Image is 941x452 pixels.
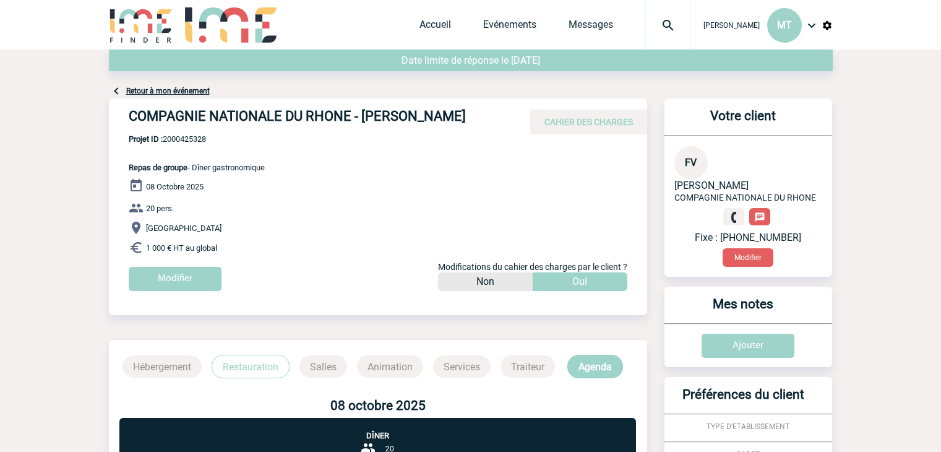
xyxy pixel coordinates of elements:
[419,19,451,36] a: Accueil
[669,387,817,414] h3: Préférences du client
[777,19,792,31] span: MT
[567,355,623,378] p: Agenda
[146,224,221,233] span: [GEOGRAPHIC_DATA]
[438,262,627,272] span: Modifications du cahier des charges par le client ?
[126,87,210,95] a: Retour à mon événement
[702,334,794,358] input: Ajouter
[501,355,555,378] p: Traiteur
[129,163,265,172] span: - Dîner gastronomique
[330,398,426,413] b: 08 octobre 2025
[674,232,822,243] p: Fixe : [PHONE_NUMBER]
[146,243,217,253] span: 1 000 € HT au global
[109,7,173,43] img: IME-Finder
[146,204,174,213] span: 20 pers.
[129,134,163,144] b: Projet ID :
[476,272,494,291] p: Non
[669,297,817,323] h3: Mes notes
[129,134,265,144] span: 2000425328
[122,355,202,378] p: Hébergement
[669,108,817,135] h3: Votre client
[674,193,816,202] span: COMPAGNIE NATIONALE DU RHONE
[572,272,587,291] p: Oui
[129,267,221,291] input: Modifier
[357,355,423,378] p: Animation
[402,54,540,66] span: Date limite de réponse le [DATE]
[703,21,760,30] span: [PERSON_NAME]
[723,248,773,267] button: Modifier
[569,19,613,36] a: Messages
[212,355,290,378] p: Restauration
[129,108,500,129] h4: COMPAGNIE NATIONALE DU RHONE - [PERSON_NAME]
[754,212,765,223] img: chat-24-px-w.png
[146,182,204,191] span: 08 Octobre 2025
[433,355,491,378] p: Services
[685,157,697,168] span: FV
[129,163,187,172] span: Repas de groupe
[299,355,347,378] p: Salles
[119,418,636,440] p: Dîner
[728,212,739,223] img: fixe.png
[483,19,536,36] a: Evénements
[674,180,749,191] span: [PERSON_NAME]
[707,422,789,431] span: TYPE D'ETABLISSEMENT
[544,117,633,127] span: CAHIER DES CHARGES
